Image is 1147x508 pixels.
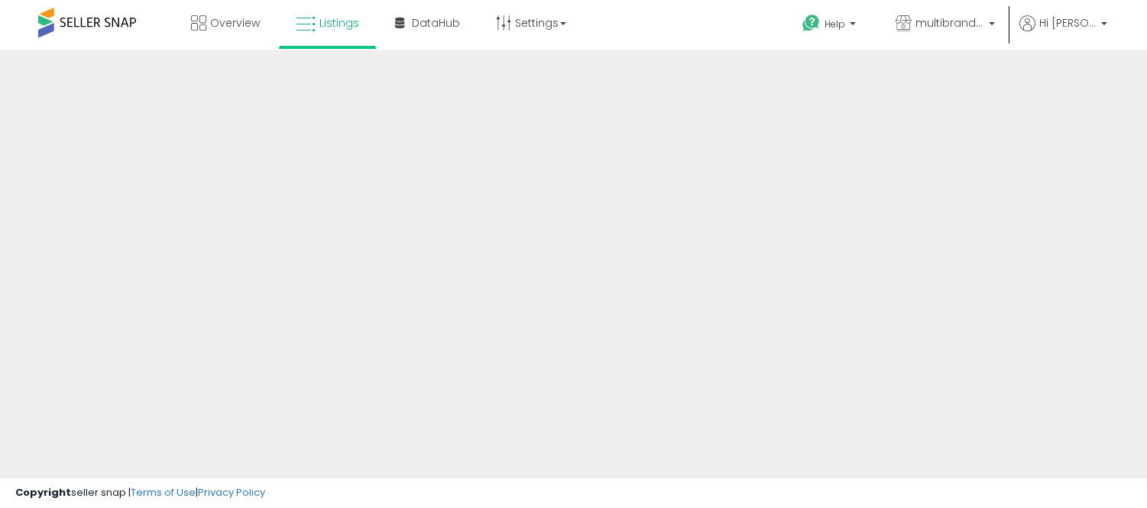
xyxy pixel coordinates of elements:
span: Hi [PERSON_NAME] [1039,15,1097,31]
span: DataHub [412,15,460,31]
a: Privacy Policy [198,485,265,500]
a: Help [790,2,871,50]
span: Listings [319,15,359,31]
span: Overview [210,15,260,31]
span: Help [825,18,845,31]
i: Get Help [802,14,821,33]
strong: Copyright [15,485,71,500]
span: multibrands305 [915,15,984,31]
a: Hi [PERSON_NAME] [1019,15,1107,50]
a: Terms of Use [131,485,196,500]
div: seller snap | | [15,486,265,500]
